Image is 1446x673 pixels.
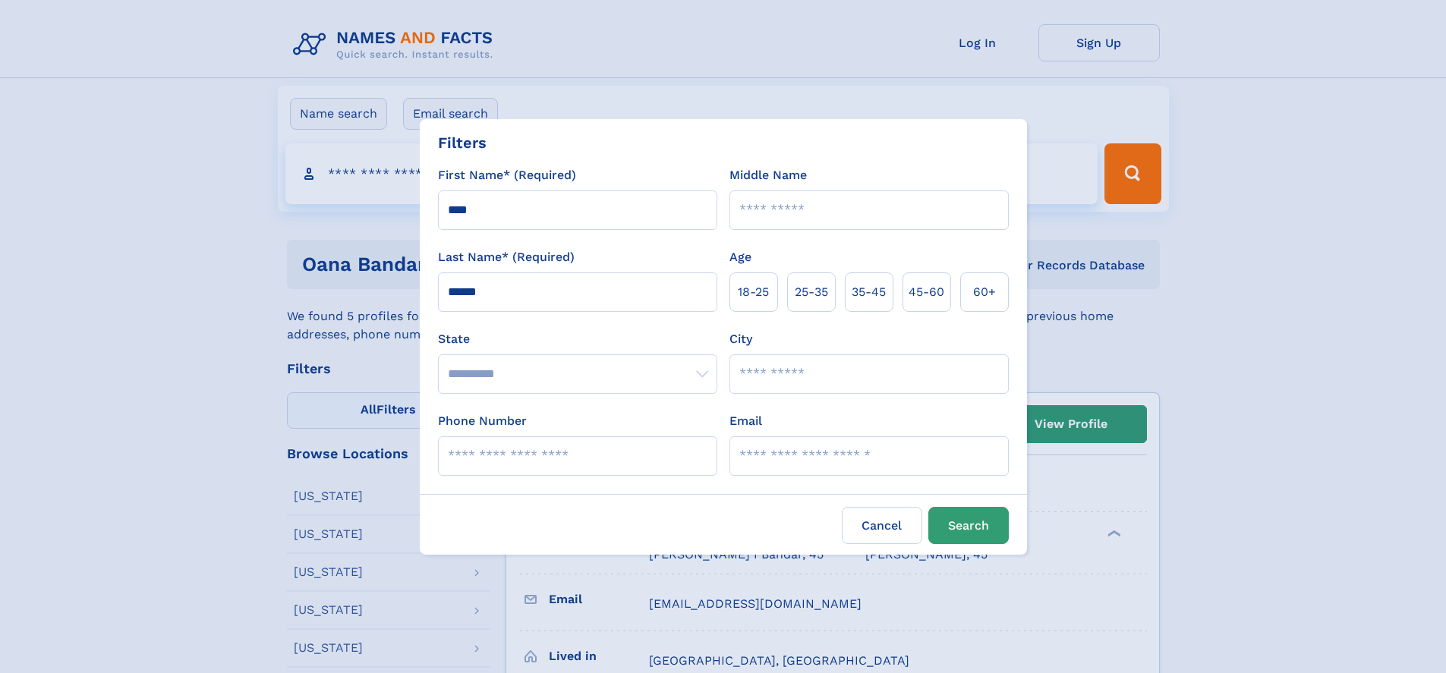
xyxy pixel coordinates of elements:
[729,330,752,348] label: City
[438,131,487,154] div: Filters
[729,412,762,430] label: Email
[842,507,922,544] label: Cancel
[438,248,575,266] label: Last Name* (Required)
[729,248,751,266] label: Age
[973,283,996,301] span: 60+
[729,166,807,184] label: Middle Name
[909,283,944,301] span: 45‑60
[438,412,527,430] label: Phone Number
[795,283,828,301] span: 25‑35
[438,166,576,184] label: First Name* (Required)
[928,507,1009,544] button: Search
[852,283,886,301] span: 35‑45
[438,330,717,348] label: State
[738,283,769,301] span: 18‑25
